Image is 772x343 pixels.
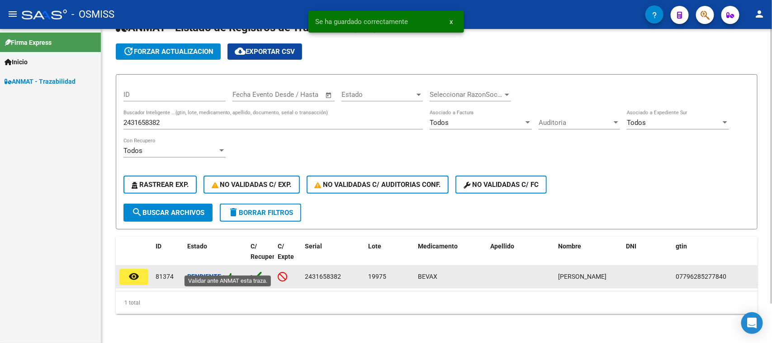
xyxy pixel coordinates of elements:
[554,237,622,276] datatable-header-cell: Nombre
[305,243,322,250] span: Serial
[232,91,269,99] input: Fecha inicio
[212,181,292,189] span: No Validadas c/ Exp.
[741,312,763,334] div: Open Intercom Messenger
[315,181,441,189] span: No Validadas c/ Auditorias Conf.
[626,243,636,250] span: DNI
[123,147,142,155] span: Todos
[418,243,458,250] span: Medicamento
[307,176,449,194] button: No Validadas c/ Auditorias Conf.
[324,90,334,100] button: Open calendar
[116,43,221,60] button: forzar actualizacion
[430,119,449,127] span: Todos
[455,176,547,194] button: No validadas c/ FC
[368,243,381,250] span: Lote
[5,57,28,67] span: Inicio
[539,119,612,127] span: Auditoria
[128,271,139,282] mat-icon: remove_red_eye
[187,273,221,280] strong: Pendiente
[430,91,503,99] span: Seleccionar RazonSocial
[132,181,189,189] span: Rastrear Exp.
[116,291,758,314] div: 1 total
[132,207,142,218] mat-icon: search
[251,243,278,260] span: C/ Recupero
[132,209,204,217] span: Buscar Archivos
[7,9,18,19] mat-icon: menu
[71,5,114,24] span: - OSMISS
[235,48,295,56] span: Exportar CSV
[187,243,207,250] span: Estado
[301,237,365,276] datatable-header-cell: Serial
[156,243,161,250] span: ID
[305,273,341,280] span: 2431658382
[672,237,753,276] datatable-header-cell: gtin
[274,237,301,276] datatable-header-cell: C/ Expte
[676,243,687,250] span: gtin
[278,243,294,260] span: C/ Expte
[414,237,487,276] datatable-header-cell: Medicamento
[247,237,274,276] datatable-header-cell: C/ Recupero
[156,273,174,280] span: 81374
[123,48,213,56] span: forzar actualizacion
[341,91,415,99] span: Estado
[464,181,539,189] span: No validadas c/ FC
[316,17,408,26] span: Se ha guardado correctamente
[227,43,302,60] button: Exportar CSV
[365,237,414,276] datatable-header-cell: Lote
[5,76,76,86] span: ANMAT - Trazabilidad
[676,273,726,280] span: 07796285277840
[228,207,239,218] mat-icon: delete
[220,204,301,222] button: Borrar Filtros
[450,18,453,26] span: x
[443,14,460,30] button: x
[123,176,197,194] button: Rastrear Exp.
[123,204,213,222] button: Buscar Archivos
[418,273,437,280] span: BEVAX
[184,237,247,276] datatable-header-cell: Estado
[490,243,514,250] span: Apellido
[622,237,672,276] datatable-header-cell: DNI
[558,243,581,250] span: Nombre
[221,273,234,280] span: ->
[368,273,386,280] span: 19975
[228,209,293,217] span: Borrar Filtros
[5,38,52,48] span: Firma Express
[152,237,184,276] datatable-header-cell: ID
[487,237,554,276] datatable-header-cell: Apellido
[204,176,300,194] button: No Validadas c/ Exp.
[627,119,646,127] span: Todos
[277,91,321,99] input: Fecha fin
[235,46,246,57] mat-icon: cloud_download
[558,273,606,280] span: [PERSON_NAME]
[754,9,765,19] mat-icon: person
[123,46,134,57] mat-icon: update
